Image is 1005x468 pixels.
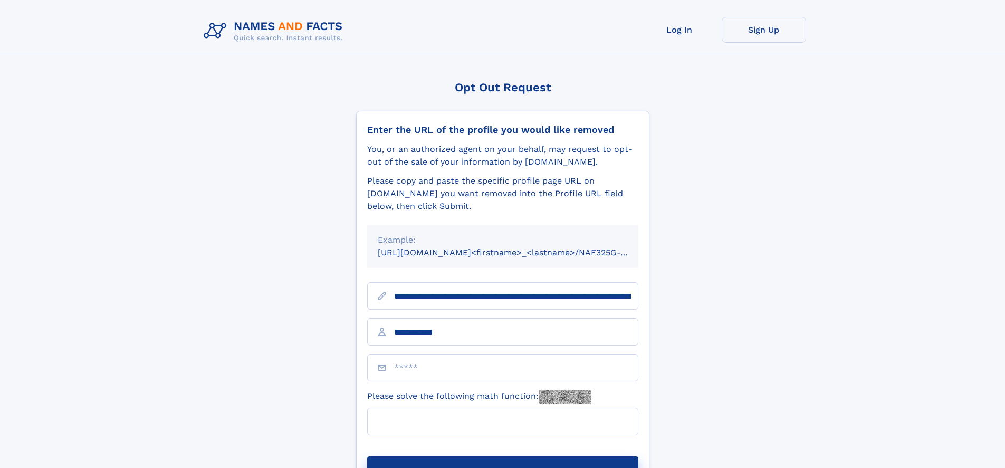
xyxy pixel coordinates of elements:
label: Please solve the following math function: [367,390,591,404]
div: Enter the URL of the profile you would like removed [367,124,638,136]
div: You, or an authorized agent on your behalf, may request to opt-out of the sale of your informatio... [367,143,638,168]
img: Logo Names and Facts [199,17,351,45]
a: Log In [637,17,722,43]
small: [URL][DOMAIN_NAME]<firstname>_<lastname>/NAF325G-xxxxxxxx [378,247,658,257]
div: Example: [378,234,628,246]
div: Please copy and paste the specific profile page URL on [DOMAIN_NAME] you want removed into the Pr... [367,175,638,213]
div: Opt Out Request [356,81,649,94]
a: Sign Up [722,17,806,43]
